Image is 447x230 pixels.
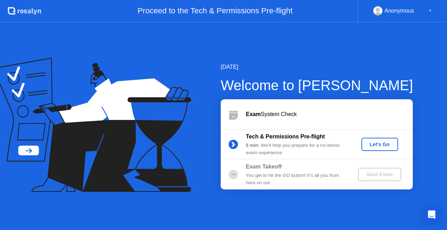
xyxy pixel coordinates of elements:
div: You get to hit the GO button! It’s all you from here on out [246,172,346,186]
div: Let's Go [364,142,395,147]
button: Let's Go [361,138,398,151]
b: 5 min [246,143,258,148]
b: Exam Takeoff [246,164,282,170]
b: Exam [246,111,261,117]
div: ▼ [428,6,432,15]
div: Open Intercom Messenger [423,206,440,223]
div: System Check [246,110,413,118]
b: Tech & Permissions Pre-flight [246,134,325,139]
div: Anonymous [384,6,414,15]
div: Start Exam [361,172,398,177]
div: Welcome to [PERSON_NAME] [221,75,413,96]
div: [DATE] [221,63,413,71]
div: : We’ll help you prepare for a no-stress exam experience [246,142,346,156]
button: Start Exam [358,168,401,181]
